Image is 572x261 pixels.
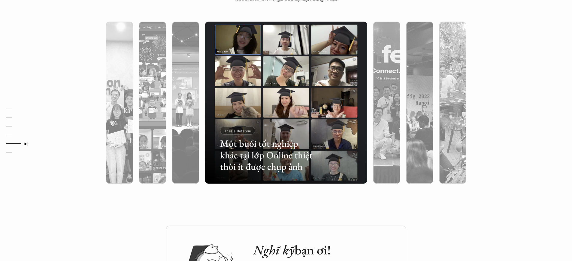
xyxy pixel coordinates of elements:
h2: bạn ơi! [253,242,394,258]
em: Nghĩ kỹ [253,241,295,258]
strong: 05 [24,141,29,145]
p: Thesis defense [224,129,251,133]
a: 05 [6,140,35,147]
h3: Một buổi tốt nghiệp khác tại lớp Online thiệt thòi ít được chụp ảnh [220,138,317,172]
